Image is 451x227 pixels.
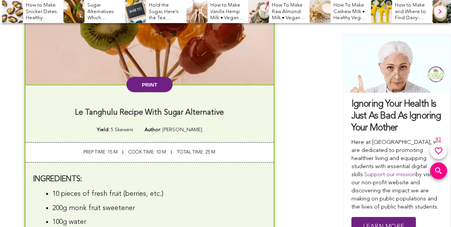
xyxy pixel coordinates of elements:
iframe: Chat Widget [413,190,451,227]
h3: Le Tanghulu Recipe with Sugar Alternative [33,108,266,118]
span: prep time: 15 M [84,150,123,155]
li: 200g monk fruit sweetener [52,202,266,214]
h3: ingredients: [33,174,266,184]
span: total time: 25 M [177,150,216,155]
strong: Author: [145,127,161,132]
span: cook time: 10 M [129,150,171,155]
span: 5 skewers [111,127,133,132]
span: [PERSON_NAME] [162,127,202,132]
strong: Yield: [97,127,110,132]
li: 10 pieces of fresh fruit (berries, etc.) [52,188,266,200]
button: Print [126,77,173,92]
